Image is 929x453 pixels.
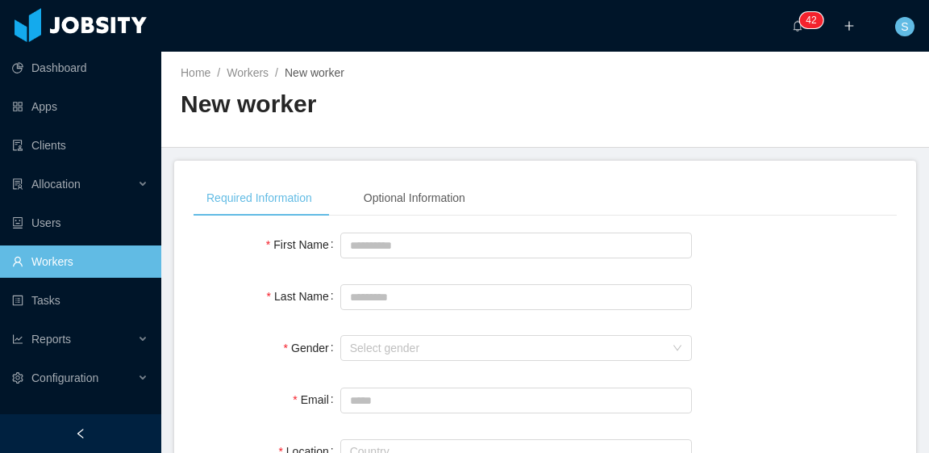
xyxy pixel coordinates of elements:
div: Select gender [350,340,664,356]
div: Optional Information [351,180,478,216]
i: icon: bell [792,20,803,31]
i: icon: plus [844,20,855,31]
a: icon: robotUsers [12,207,148,239]
i: icon: solution [12,178,23,190]
p: 2 [811,12,817,28]
label: Last Name [267,290,340,303]
a: icon: appstoreApps [12,90,148,123]
p: 4 [806,12,811,28]
h2: New worker [181,88,545,121]
a: icon: userWorkers [12,245,148,278]
i: icon: setting [12,372,23,384]
a: icon: auditClients [12,129,148,161]
label: Email [293,393,340,406]
span: / [275,66,278,79]
span: Configuration [31,371,98,384]
input: Last Name [340,284,692,310]
sup: 42 [799,12,823,28]
span: Reports [31,333,71,346]
span: New worker [285,66,344,79]
a: Home [181,66,210,79]
i: icon: down [673,343,682,354]
span: S [901,17,908,36]
a: icon: pie-chartDashboard [12,52,148,84]
label: First Name [266,238,340,251]
label: Gender [284,342,340,354]
i: icon: line-chart [12,333,23,345]
span: / [217,66,220,79]
input: First Name [340,233,692,258]
input: Email [340,388,692,413]
a: Workers [227,66,269,79]
span: Allocation [31,178,81,191]
a: icon: profileTasks [12,284,148,317]
div: Required Information [194,180,325,216]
